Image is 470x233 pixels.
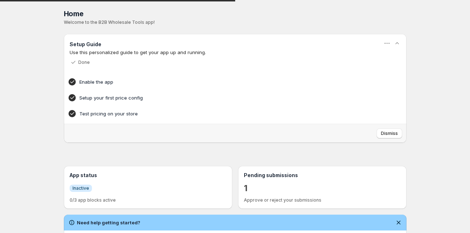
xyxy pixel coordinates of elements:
p: Use this personalized guide to get your app up and running. [70,49,401,56]
h4: Setup your first price config [79,94,369,101]
a: 1 [244,183,247,194]
p: Approve or reject your submissions [244,197,401,203]
span: Home [64,9,84,18]
button: Dismiss [377,128,402,139]
p: Done [78,60,90,65]
p: Welcome to the B2B Wholesale Tools app! [64,19,407,25]
span: Inactive [73,185,89,191]
h2: Need help getting started? [77,219,140,226]
span: Dismiss [381,131,398,136]
p: 0/3 app blocks active [70,197,227,203]
h4: Enable the app [79,78,369,85]
button: Dismiss notification [394,217,404,228]
h3: App status [70,172,227,179]
a: InfoInactive [70,184,92,192]
h3: Pending submissions [244,172,401,179]
h4: Test pricing on your store [79,110,369,117]
h3: Setup Guide [70,41,101,48]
